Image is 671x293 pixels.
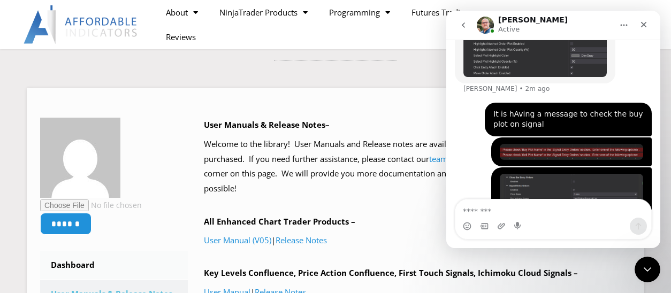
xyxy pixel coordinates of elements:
[40,251,188,279] a: Dashboard
[635,257,660,282] iframe: Intercom live chat
[68,211,77,220] button: Start recording
[204,233,631,248] p: |
[184,207,201,224] button: Send a message…
[204,216,355,227] b: All Enhanced Chart Trader Products –
[34,211,42,220] button: Gif picker
[429,153,448,164] a: team
[40,118,120,198] img: 81922c9cc1083fa7615a2704bc1b8ca0941e1e5901faf98e237ec00440b7d922
[446,11,660,248] iframe: Intercom live chat
[276,235,327,245] a: Release Notes
[9,157,205,283] div: Joel says…
[204,267,578,278] b: Key Levels Confluence, Price Action Confluence, First Touch Signals, Ichimoku Cloud Signals –
[51,211,59,220] button: Upload attachment
[204,235,271,245] a: User Manual (V05)
[9,189,205,207] textarea: Message…
[17,211,25,220] button: Emoji picker
[24,5,139,44] img: LogoAI | Affordable Indicators – NinjaTrader
[204,119,330,130] b: User Manuals & Release Notes–
[507,9,554,40] a: 0
[155,25,207,49] a: Reviews
[204,137,631,196] p: Welcome to the library! User Manuals and Release notes are available below based on the products ...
